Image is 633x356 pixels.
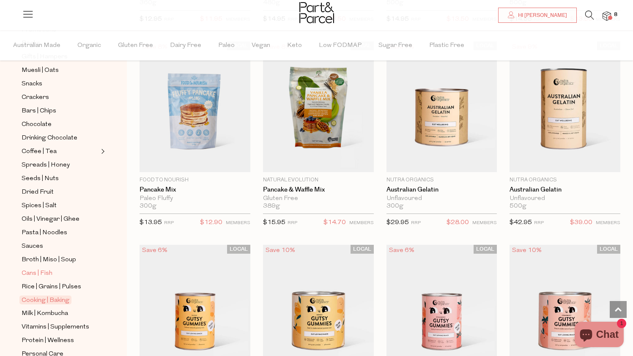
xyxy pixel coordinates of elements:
span: LOCAL [351,245,374,254]
div: Unflavoured [510,195,620,203]
a: Crackers [22,92,99,103]
span: Chocolate [22,120,52,130]
a: Australian Gelatin [386,186,497,194]
span: Rice | Grains | Pulses [22,282,81,292]
span: LOCAL [227,245,250,254]
img: Australian Gelatin [386,41,497,172]
span: Bars | Chips [22,106,56,116]
a: Cans | Fish [22,268,99,279]
a: Seeds | Nuts [22,173,99,184]
p: Nutra Organics [386,176,497,184]
span: Organic [77,31,101,60]
span: Cans | Fish [22,268,52,279]
a: Cooking | Baking [22,295,99,305]
button: Expand/Collapse Coffee | Tea [99,146,105,156]
div: Save 6% [140,245,170,256]
span: Protein | Wellness [22,336,74,346]
span: Crackers [22,93,49,103]
span: Pasta | Noodles [22,228,67,238]
span: 300g [386,203,403,210]
span: $15.95 [263,219,285,226]
a: Spices | Salt [22,200,99,211]
img: Part&Parcel [299,2,334,23]
small: RRP [288,221,297,225]
small: RRP [164,221,174,225]
img: Pancake & Waffle Mix [263,41,374,172]
span: $29.95 [386,219,409,226]
a: Muesli | Oats [22,65,99,76]
span: Paleo [218,31,235,60]
span: Dried Fruit [22,187,54,197]
span: $28.00 [447,217,469,228]
span: LOCAL [474,245,497,254]
span: Dairy Free [170,31,201,60]
span: 389g [263,203,280,210]
a: Spreads | Honey [22,160,99,170]
span: Spreads | Honey [22,160,70,170]
span: Vegan [252,31,270,60]
span: Cooking | Baking [19,296,71,304]
inbox-online-store-chat: Shopify online store chat [572,322,626,349]
span: 300g [140,203,156,210]
div: Gluten Free [263,195,374,203]
a: Hi [PERSON_NAME] [498,8,577,23]
span: 8 [612,11,619,19]
a: Vitamins | Supplements [22,322,99,332]
a: Pancake Mix [140,186,250,194]
span: Vitamins | Supplements [22,322,89,332]
a: Pancake & Waffle Mix [263,186,374,194]
a: Rice | Grains | Pulses [22,282,99,292]
small: MEMBERS [226,221,250,225]
small: RRP [411,221,421,225]
span: Keto [287,31,302,60]
span: Sauces [22,241,43,252]
a: Protein | Wellness [22,335,99,346]
span: Sugar Free [378,31,412,60]
img: Pancake Mix [140,41,250,172]
div: Save 10% [510,245,544,256]
small: MEMBERS [472,221,497,225]
a: Drinking Chocolate [22,133,99,143]
a: Coffee | Tea [22,146,99,157]
span: Broth | Miso | Soup [22,255,76,265]
span: Hi [PERSON_NAME] [516,12,567,19]
a: Oils | Vinegar | Ghee [22,214,99,225]
span: 500g [510,203,526,210]
span: Plastic Free [429,31,464,60]
div: Save 10% [263,245,298,256]
span: Snacks [22,79,42,89]
a: Broth | Miso | Soup [22,255,99,265]
span: Low FODMAP [319,31,362,60]
span: $14.70 [323,217,346,228]
span: Milk | Kombucha [22,309,68,319]
span: Muesli | Oats [22,66,59,76]
a: Pasta | Noodles [22,227,99,238]
div: Unflavoured [386,195,497,203]
p: Natural Evolution [263,176,374,184]
a: Milk | Kombucha [22,308,99,319]
span: $39.00 [570,217,592,228]
img: Australian Gelatin [510,41,620,172]
small: MEMBERS [349,221,374,225]
a: 8 [603,11,611,20]
span: $12.90 [200,217,222,228]
span: LOCAL [597,245,620,254]
div: Save 6% [386,245,417,256]
p: Food to Nourish [140,176,250,184]
span: Seeds | Nuts [22,174,59,184]
small: RRP [534,221,544,225]
a: Snacks [22,79,99,89]
a: Bars | Chips [22,106,99,116]
span: $13.95 [140,219,162,226]
span: Oils | Vinegar | Ghee [22,214,79,225]
span: Drinking Chocolate [22,133,77,143]
p: Nutra Organics [510,176,620,184]
span: Coffee | Tea [22,147,57,157]
a: Sauces [22,241,99,252]
a: Dried Fruit [22,187,99,197]
a: Australian Gelatin [510,186,620,194]
a: Chocolate [22,119,99,130]
span: Australian Made [13,31,60,60]
small: MEMBERS [596,221,620,225]
div: Paleo Fluffy [140,195,250,203]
